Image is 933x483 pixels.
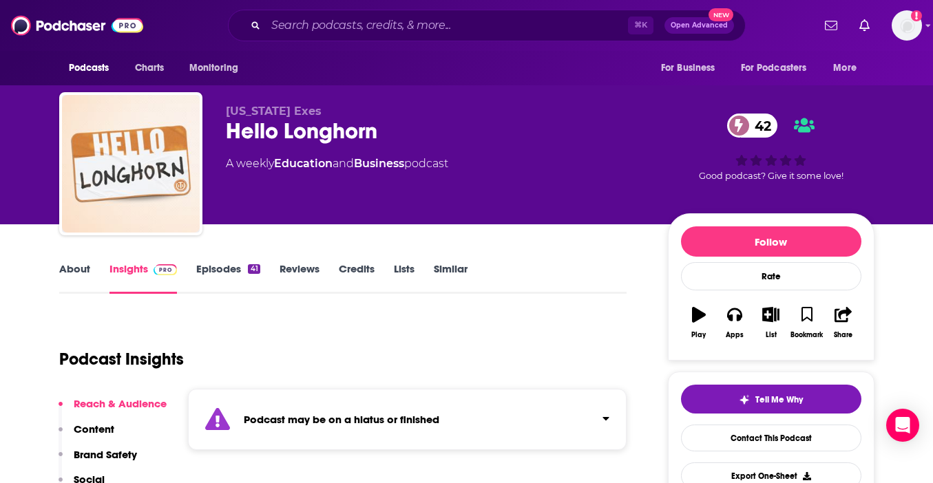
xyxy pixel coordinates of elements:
button: Apps [717,298,753,347]
button: Open AdvancedNew [664,17,734,34]
span: For Business [661,58,715,78]
span: Logged in as KrishanaDavis [892,10,922,41]
div: 41 [248,264,260,274]
div: 42Good podcast? Give it some love! [668,105,874,190]
p: Reach & Audience [74,397,167,410]
div: Open Intercom Messenger [886,409,919,442]
img: User Profile [892,10,922,41]
div: Rate [681,262,861,290]
div: Bookmark [790,331,823,339]
button: Show profile menu [892,10,922,41]
button: Bookmark [789,298,825,347]
span: Charts [135,58,165,78]
a: Show notifications dropdown [854,14,875,37]
button: Brand Safety [59,448,137,473]
img: Podchaser Pro [154,264,178,275]
div: Apps [726,331,744,339]
button: List [753,298,788,347]
input: Search podcasts, credits, & more... [266,14,628,36]
span: [US_STATE] Exes [226,105,322,118]
a: Credits [339,262,375,294]
img: Podchaser - Follow, Share and Rate Podcasts [11,12,143,39]
span: Good podcast? Give it some love! [699,171,843,181]
span: 42 [741,114,778,138]
span: ⌘ K [628,17,653,34]
button: open menu [59,55,127,81]
div: List [766,331,777,339]
p: Content [74,422,114,436]
a: 42 [727,114,778,138]
a: About [59,262,90,294]
a: Business [354,157,404,170]
button: Reach & Audience [59,397,167,422]
span: More [833,58,857,78]
div: Share [834,331,852,339]
strong: Podcast may be on a hiatus or finished [244,413,439,426]
div: Play [691,331,706,339]
img: Hello Longhorn [62,95,200,233]
a: Education [274,157,333,170]
a: Lists [394,262,415,294]
button: tell me why sparkleTell Me Why [681,385,861,414]
button: Play [681,298,717,347]
span: For Podcasters [741,58,807,78]
a: Contact This Podcast [681,425,861,451]
a: Charts [126,55,173,81]
div: Search podcasts, credits, & more... [228,10,746,41]
a: Episodes41 [196,262,260,294]
span: Monitoring [189,58,238,78]
section: Click to expand status details [188,389,627,450]
a: Similar [434,262,468,294]
a: Reviews [280,262,319,294]
p: Brand Safety [74,448,137,461]
button: open menu [651,55,733,81]
button: open menu [180,55,256,81]
span: and [333,157,354,170]
span: New [709,8,733,21]
span: Tell Me Why [755,394,803,405]
span: Open Advanced [671,22,728,29]
button: Content [59,422,114,448]
svg: Add a profile image [911,10,922,21]
a: Show notifications dropdown [819,14,843,37]
button: Follow [681,226,861,257]
button: Share [825,298,861,347]
h1: Podcast Insights [59,349,184,369]
button: open menu [824,55,874,81]
span: Podcasts [69,58,109,78]
img: tell me why sparkle [739,394,750,405]
div: A weekly podcast [226,155,448,172]
button: open menu [732,55,827,81]
a: InsightsPodchaser Pro [109,262,178,294]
